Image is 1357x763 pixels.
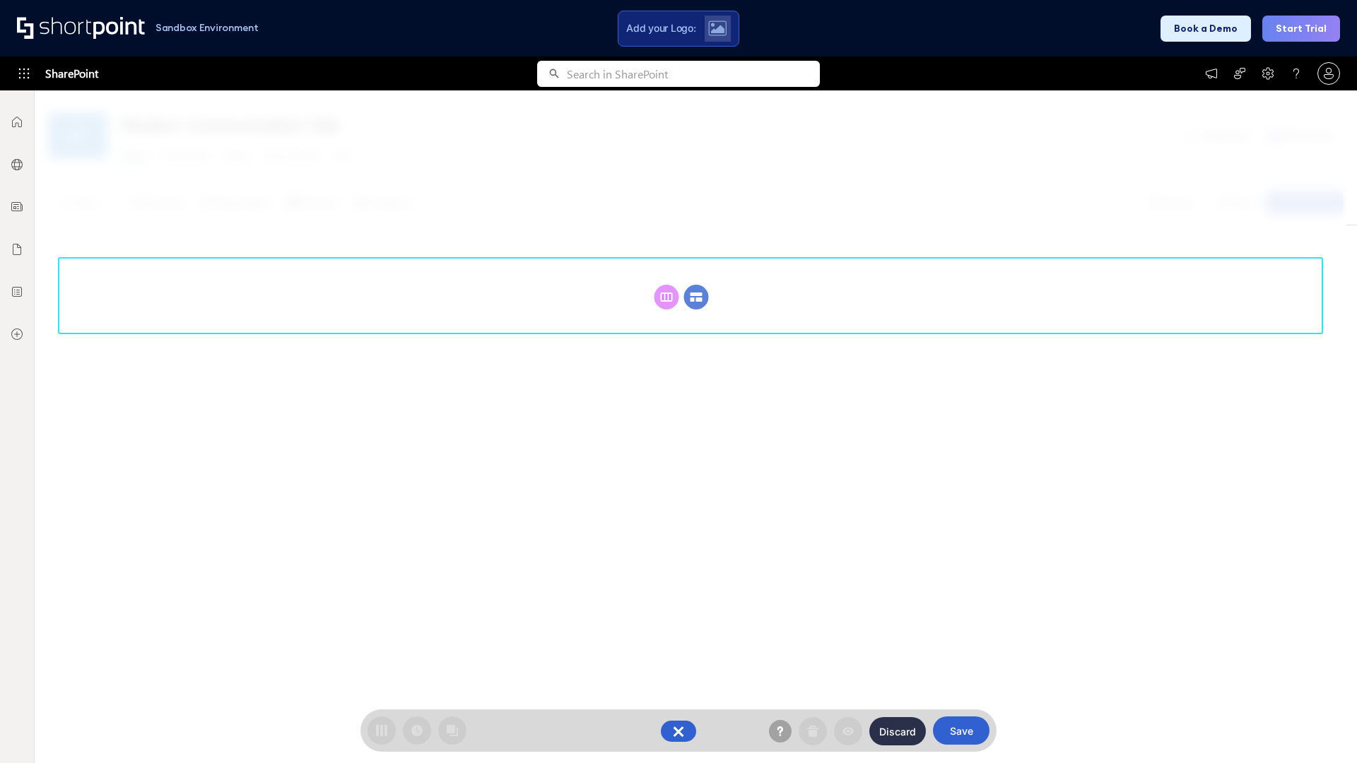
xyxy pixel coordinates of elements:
span: Add your Logo: [626,22,695,35]
button: Save [933,716,989,745]
span: SharePoint [45,57,98,90]
img: Upload logo [708,20,727,36]
button: Book a Demo [1161,16,1251,42]
h1: Sandbox Environment [155,24,259,32]
button: Start Trial [1262,16,1340,42]
button: Discard [869,717,926,745]
input: Search in SharePoint [567,61,820,87]
iframe: Chat Widget [1286,695,1357,763]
